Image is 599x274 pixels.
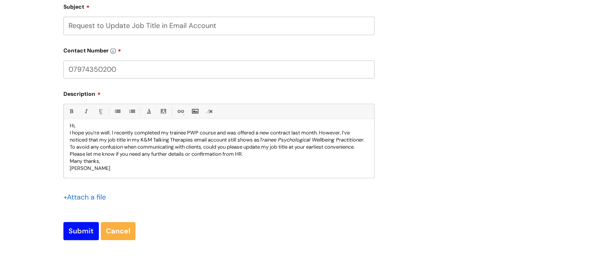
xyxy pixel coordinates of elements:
[70,144,368,151] p: To avoid any confusion when communicating with clients, could you please update my job title at y...
[63,45,375,54] label: Contact Number
[63,222,99,240] input: Submit
[70,151,368,158] p: Please let me know if you need any further details or confirmation from HR.
[70,129,368,144] p: I hope you’re well. I recently completed my trainee PWP course and was offered a new contract las...
[95,106,105,116] a: Underline(Ctrl-U)
[101,222,135,240] a: Cancel
[190,106,200,116] a: Insert Image...
[70,158,368,165] p: Many thanks,
[81,106,91,116] a: Italic (Ctrl-I)
[66,106,76,116] a: Bold (Ctrl-B)
[70,165,368,172] p: [PERSON_NAME]
[63,88,375,97] label: Description
[63,1,375,10] label: Subject
[204,106,214,116] a: Remove formatting (Ctrl-\)
[63,191,111,203] div: Attach a file
[112,106,122,116] a: • Unordered List (Ctrl-Shift-7)
[260,136,363,143] em: Trainee Psychological Wellbeing Practitioner
[70,122,368,129] p: Hi,
[63,192,67,202] span: +
[175,106,185,116] a: Link
[110,48,116,54] img: info-icon.svg
[127,106,137,116] a: 1. Ordered List (Ctrl-Shift-8)
[158,106,168,116] a: Back Color
[144,106,154,116] a: Font Color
